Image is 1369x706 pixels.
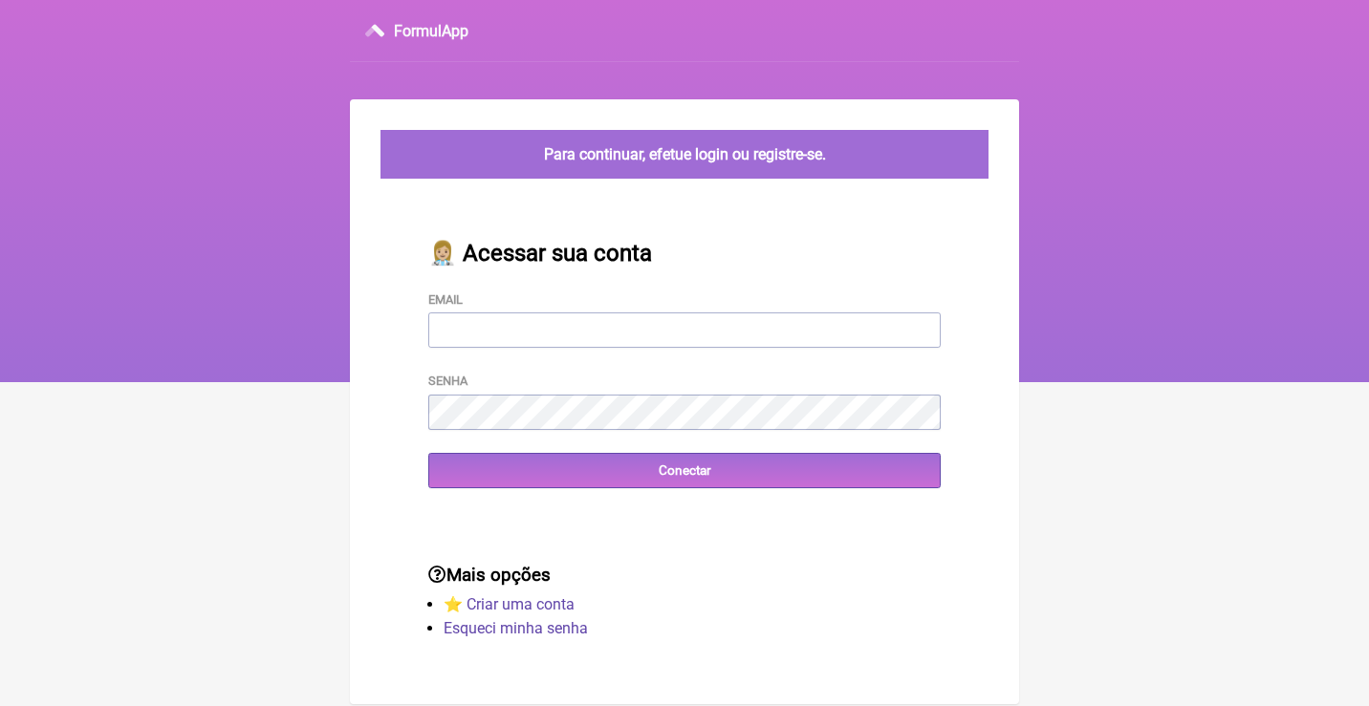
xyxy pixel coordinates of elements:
div: Para continuar, efetue login ou registre-se. [380,130,989,179]
h2: 👩🏼‍⚕️ Acessar sua conta [428,240,941,267]
h3: Mais opções [428,565,941,586]
input: Conectar [428,453,941,488]
a: Esqueci minha senha [444,619,588,637]
label: Senha [428,374,467,388]
h3: FormulApp [394,22,468,40]
a: ⭐️ Criar uma conta [444,595,575,613]
label: Email [428,292,463,307]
